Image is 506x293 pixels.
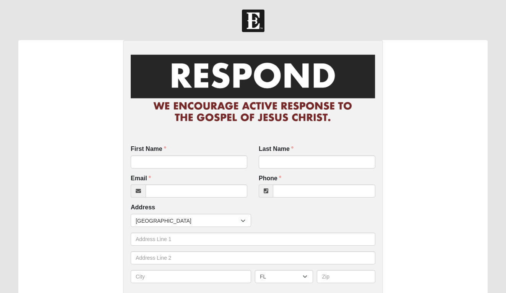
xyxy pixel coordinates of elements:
[131,48,375,130] img: RespondCardHeader.png
[131,251,375,264] input: Address Line 2
[131,203,155,212] label: Address
[242,10,264,32] img: Church of Eleven22 Logo
[136,214,241,227] span: [GEOGRAPHIC_DATA]
[259,174,281,183] label: Phone
[131,270,251,283] input: City
[131,174,151,183] label: Email
[131,233,375,246] input: Address Line 1
[259,145,294,154] label: Last Name
[131,145,166,154] label: First Name
[317,270,375,283] input: Zip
